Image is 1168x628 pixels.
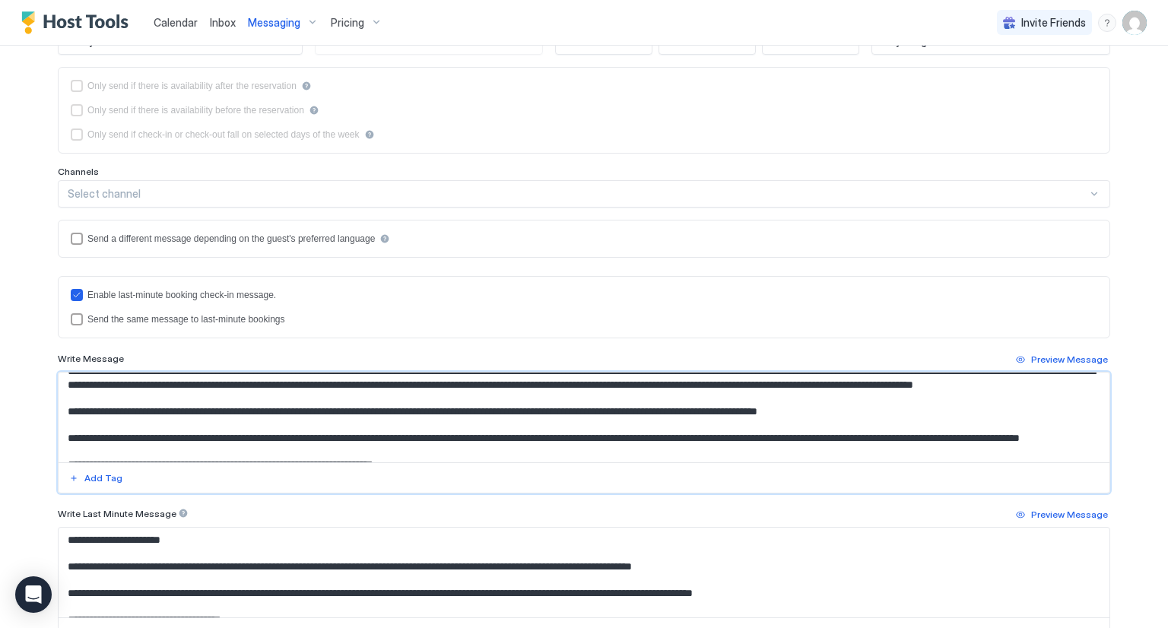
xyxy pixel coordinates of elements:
button: Add Tag [67,469,125,487]
div: languagesEnabled [71,233,1097,245]
button: Preview Message [1014,506,1110,524]
div: afterReservation [71,80,1097,92]
div: isLimited [71,128,1097,141]
textarea: Input Field [59,373,1109,462]
div: Enable last-minute booking check-in message. [87,290,276,300]
textarea: Input Field [59,528,1109,617]
a: Inbox [210,14,236,30]
div: Only send if there is availability after the reservation [87,81,297,91]
div: Send a different message depending on the guest's preferred language [87,233,375,244]
div: Only send if check-in or check-out fall on selected days of the week [87,129,360,140]
div: Preview Message [1031,508,1108,522]
span: Invite Friends [1021,16,1086,30]
a: Host Tools Logo [21,11,135,34]
div: lastMinuteMessageIsTheSame [71,313,1097,325]
a: Calendar [154,14,198,30]
div: Select channel [68,187,1087,201]
span: Channels [58,166,99,177]
div: Only send if there is availability before the reservation [87,105,304,116]
span: Calendar [154,16,198,29]
span: Write Last Minute Message [58,508,176,519]
div: lastMinuteMessageEnabled [71,289,1097,301]
div: beforeReservation [71,104,1097,116]
span: Write Message [58,353,124,364]
span: Inbox [210,16,236,29]
button: Preview Message [1014,350,1110,369]
div: Add Tag [84,471,122,485]
div: menu [1098,14,1116,32]
div: Send the same message to last-minute bookings [87,314,284,325]
span: Messaging [248,16,300,30]
span: Pricing [331,16,364,30]
div: Open Intercom Messenger [15,576,52,613]
div: User profile [1122,11,1147,35]
div: Preview Message [1031,353,1108,366]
